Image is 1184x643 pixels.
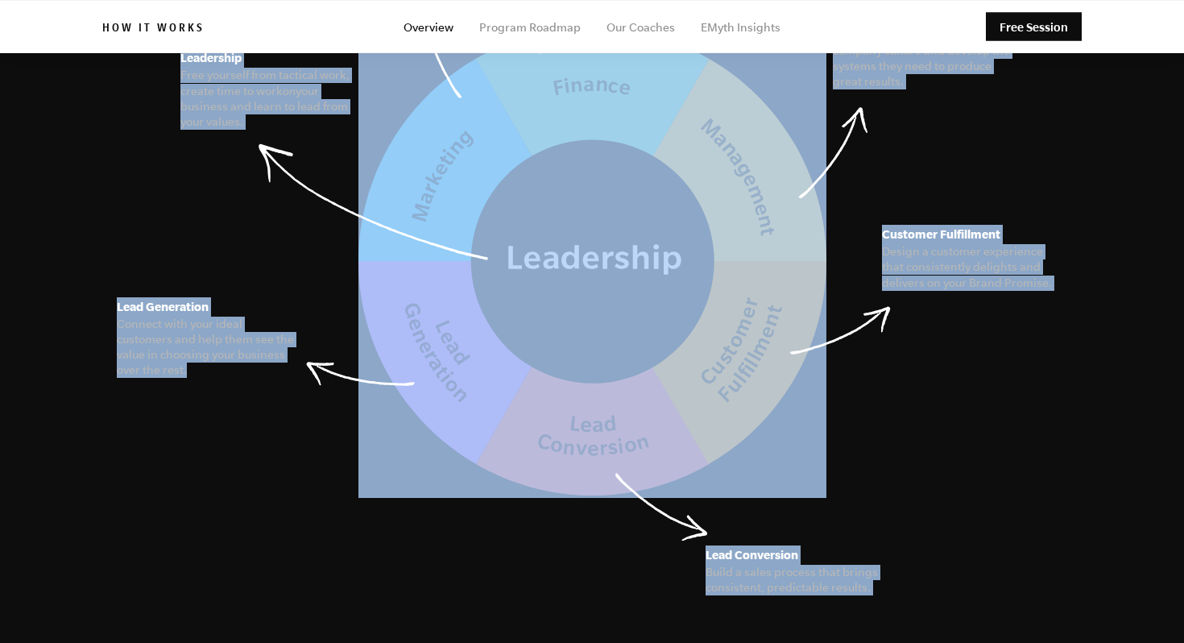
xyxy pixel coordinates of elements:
i: on [283,85,296,97]
a: Program Roadmap [479,21,581,34]
a: EMyth Insights [701,21,780,34]
figcaption: Design a customer experience that consistently delights and delivers on your Brand Promise. [882,244,1062,291]
h5: Leadership [180,48,361,68]
iframe: Chat Widget [1103,566,1184,643]
figcaption: Attract the right team for your company culture and develop the systems they need to produce grea... [833,28,1013,90]
a: Overview [404,21,453,34]
h5: Lead Conversion [706,546,886,565]
h5: Customer Fulfillment [882,225,1062,244]
a: Free Session [986,13,1082,41]
figcaption: Build a sales process that brings consistent, predictable results. [706,565,886,595]
h5: Lead Generation [117,297,297,317]
figcaption: Connect with your ideal customers and help them see the value in choosing your business over the ... [117,317,297,379]
a: Our Coaches [606,21,675,34]
div: Sohbet Aracı [1103,566,1184,643]
img: The Seven Essential Systems [358,27,826,496]
figcaption: Free yourself from tactical work, create time to work your business and learn to lead from your v... [180,68,361,130]
h6: How it works [102,22,205,38]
